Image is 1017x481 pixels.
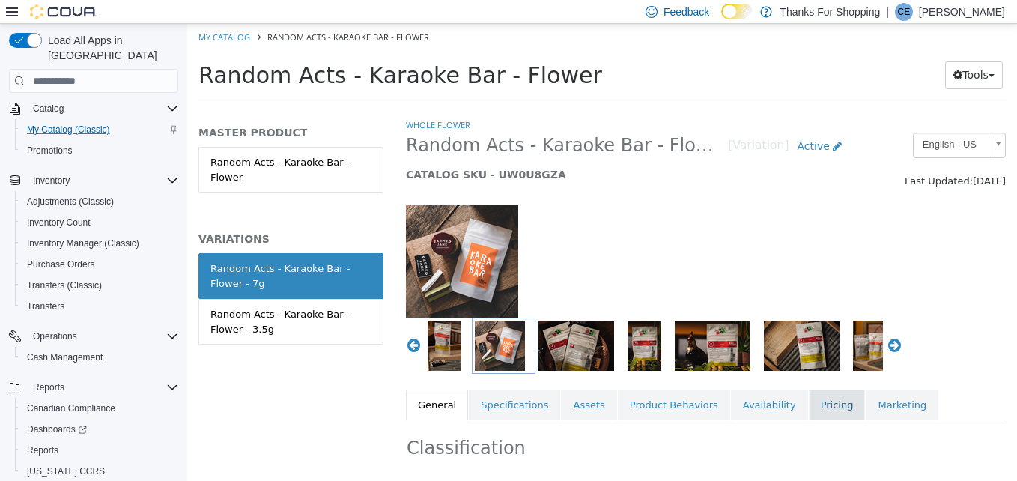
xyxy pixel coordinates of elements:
[374,366,429,397] a: Assets
[21,462,111,480] a: [US_STATE] CCRS
[219,95,283,106] a: Whole Flower
[541,116,601,128] small: [Variation]
[21,121,116,139] a: My Catalog (Classic)
[27,465,105,477] span: [US_STATE] CCRS
[33,103,64,115] span: Catalog
[219,181,331,294] img: 150
[15,440,184,461] button: Reports
[21,399,121,417] a: Canadian Compliance
[33,381,64,393] span: Reports
[219,366,281,397] a: General
[15,254,184,275] button: Purchase Orders
[21,276,108,294] a: Transfers (Classic)
[33,330,77,342] span: Operations
[21,276,178,294] span: Transfers (Classic)
[21,420,93,438] a: Dashboards
[23,238,184,267] div: Random Acts - Karaoke Bar - Flower - 7g
[895,3,913,21] div: Cliff Evans
[21,348,109,366] a: Cash Management
[544,366,621,397] a: Availability
[27,351,103,363] span: Cash Management
[21,420,178,438] span: Dashboards
[610,116,642,128] span: Active
[15,296,184,317] button: Transfers
[27,100,178,118] span: Catalog
[21,441,64,459] a: Reports
[3,98,184,119] button: Catalog
[219,144,663,157] h5: CATALOG SKU - UW0U8GZA
[21,462,178,480] span: Washington CCRS
[3,326,184,347] button: Operations
[21,255,178,273] span: Purchase Orders
[23,283,184,312] div: Random Acts - Karaoke Bar - Flower - 3.5g
[219,314,234,329] button: Previous
[15,398,184,419] button: Canadian Compliance
[27,327,178,345] span: Operations
[21,441,178,459] span: Reports
[717,151,786,163] span: Last Updated:
[726,109,819,134] a: English - US
[758,37,816,65] button: Tools
[699,314,714,329] button: Next
[80,7,242,19] span: Random Acts - Karaoke Bar - Flower
[21,399,178,417] span: Canadian Compliance
[3,377,184,398] button: Reports
[27,402,115,414] span: Canadian Compliance
[30,4,97,19] img: Cova
[11,123,196,169] a: Random Acts - Karaoke Bar - Flower
[15,191,184,212] button: Adjustments (Classic)
[27,444,58,456] span: Reports
[21,214,97,232] a: Inventory Count
[21,348,178,366] span: Cash Management
[27,378,70,396] button: Reports
[721,4,753,19] input: Dark Mode
[21,193,120,211] a: Adjustments (Classic)
[898,3,911,21] span: CE
[11,38,415,64] span: Random Acts - Karaoke Bar - Flower
[27,258,95,270] span: Purchase Orders
[27,300,64,312] span: Transfers
[21,214,178,232] span: Inventory Count
[678,366,751,397] a: Marketing
[27,145,73,157] span: Promotions
[21,193,178,211] span: Adjustments (Classic)
[27,378,178,396] span: Reports
[919,3,1005,21] p: [PERSON_NAME]
[27,100,70,118] button: Catalog
[15,140,184,161] button: Promotions
[282,366,373,397] a: Specifications
[27,238,139,249] span: Inventory Manager (Classic)
[15,119,184,140] button: My Catalog (Classic)
[431,366,543,397] a: Product Behaviors
[11,208,196,222] h5: VARIATIONS
[15,275,184,296] button: Transfers (Classic)
[786,151,819,163] span: [DATE]
[21,142,79,160] a: Promotions
[15,212,184,233] button: Inventory Count
[27,172,76,190] button: Inventory
[11,102,196,115] h5: MASTER PRODUCT
[27,423,87,435] span: Dashboards
[21,297,178,315] span: Transfers
[21,142,178,160] span: Promotions
[622,366,678,397] a: Pricing
[15,419,184,440] a: Dashboards
[219,413,818,436] h2: Classification
[21,121,178,139] span: My Catalog (Classic)
[21,297,70,315] a: Transfers
[27,217,91,229] span: Inventory Count
[42,33,178,63] span: Load All Apps in [GEOGRAPHIC_DATA]
[27,124,110,136] span: My Catalog (Classic)
[33,175,70,187] span: Inventory
[21,235,145,252] a: Inventory Manager (Classic)
[27,327,83,345] button: Operations
[21,235,178,252] span: Inventory Manager (Classic)
[27,172,178,190] span: Inventory
[664,4,709,19] span: Feedback
[21,255,101,273] a: Purchase Orders
[11,7,63,19] a: My Catalog
[886,3,889,21] p: |
[27,196,114,208] span: Adjustments (Classic)
[721,19,722,20] span: Dark Mode
[15,233,184,254] button: Inventory Manager (Classic)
